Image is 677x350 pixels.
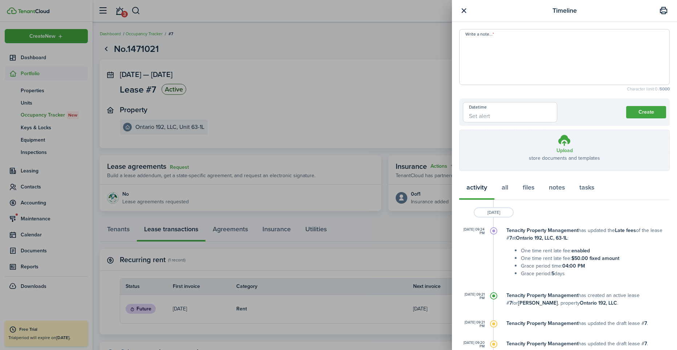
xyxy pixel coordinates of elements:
[506,292,578,299] b: Tenacity Property Management
[521,270,670,277] li: Grace period: days
[509,299,512,307] b: 7
[459,87,670,91] small: Character limit: 0 /
[521,262,670,270] li: Grace period time:
[509,234,512,242] b: 7
[506,320,670,327] p: has updated the draft lease # .
[459,228,485,235] div: [DATE] 09:24 PM
[518,299,558,307] b: [PERSON_NAME]
[506,292,670,307] p: has created an active lease # for , property .
[571,247,590,255] b: enabled
[572,178,601,200] button: tasks
[459,341,485,348] div: [DATE] 09:20 PM
[542,178,572,200] button: notes
[516,234,567,242] b: Ontario 192, LLC, 63-1L
[551,270,554,277] b: 5
[521,247,670,255] li: One time rent late fee:
[494,178,515,200] button: all
[580,299,617,307] b: Ontario 192, LLC
[463,102,557,122] input: Set alert
[556,147,573,154] h3: Upload
[626,106,666,118] button: Create
[644,320,647,327] b: 7
[515,178,542,200] button: files
[459,321,485,328] div: [DATE] 09:21 PM
[562,262,585,270] b: 04:00 PM
[529,154,600,162] p: store documents and templates
[660,86,670,92] b: 5000
[644,340,647,347] b: 7
[552,6,577,16] span: Timeline
[459,293,485,300] div: [DATE] 09:21 PM
[459,6,468,15] button: Close modal
[506,340,578,347] b: Tenacity Property Management
[474,207,514,217] div: [DATE]
[615,227,636,234] b: Late fees
[506,227,578,234] b: Tenacity Property Management
[657,5,670,17] button: Print
[521,255,670,262] li: One time rent late fee:
[506,227,670,242] p: has updated the of the lease # at :
[506,340,670,347] p: has updated the draft lease # .
[506,320,578,327] b: Tenacity Property Management
[571,255,619,262] b: $50.00 fixed amount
